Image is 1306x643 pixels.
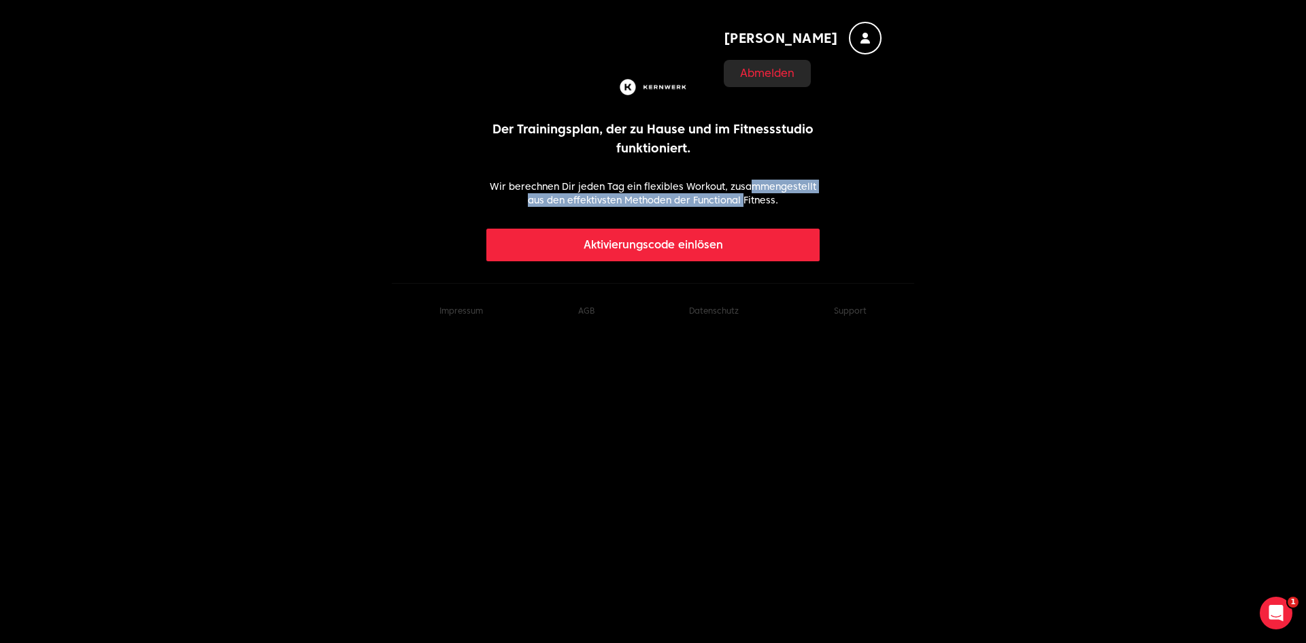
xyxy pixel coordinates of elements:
a: AGB [578,306,595,316]
div: [PERSON_NAME] [724,60,811,87]
button: Support [834,306,867,316]
button: Aktivierungscode einlösen [486,229,820,261]
a: Impressum [439,306,483,316]
img: Kernwerk® [617,76,689,98]
button: Abmelden [740,65,794,82]
p: Der Trainingsplan, der zu Hause und im Fitnessstudio funktioniert. [486,120,820,158]
span: 1 [1288,597,1299,608]
button: [PERSON_NAME] [724,22,882,54]
iframe: Intercom live chat [1260,597,1292,629]
p: Wir berechnen Dir jeden Tag ein flexibles Workout, zusammengestellt aus den effektivsten Methoden... [486,180,820,207]
a: Datenschutz [689,306,739,316]
span: [PERSON_NAME] [724,29,839,48]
